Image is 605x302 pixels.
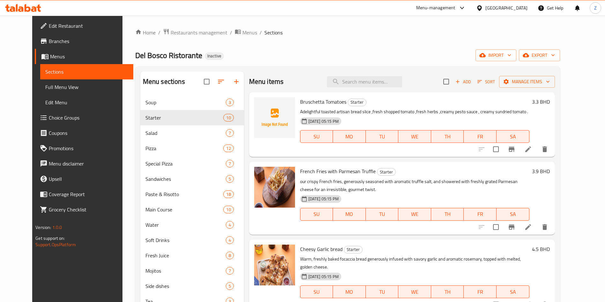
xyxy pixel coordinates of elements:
[226,236,234,244] div: items
[532,97,550,106] h6: 3.3 BHD
[226,283,233,289] span: 5
[300,130,333,143] button: SU
[226,282,234,290] div: items
[398,208,431,221] button: WE
[145,282,226,290] div: Side dishes
[366,285,399,298] button: TU
[300,166,376,176] span: French Fries with Parmesan Truffle
[532,245,550,254] h6: 4.5 BHD
[499,287,527,297] span: SA
[226,237,233,243] span: 4
[476,49,516,61] button: import
[226,221,234,229] div: items
[35,18,133,33] a: Edit Restaurant
[344,246,362,253] span: Starter
[226,175,234,183] div: items
[145,221,226,229] span: Water
[52,223,62,232] span: 1.0.0
[140,278,244,294] div: Side dishes5
[145,267,226,275] span: Mojitos
[485,4,528,11] div: [GEOGRAPHIC_DATA]
[497,285,529,298] button: SA
[464,130,497,143] button: FR
[300,255,529,271] p: Warm, freshly baked focaccia bread generously infused with savory garlic and aromatic rosemary, t...
[35,240,76,249] a: Support.OpsPlatform
[145,190,224,198] div: Paste & Risotto
[145,252,226,259] span: Fresh Juice
[35,223,51,232] span: Version:
[453,77,473,87] button: Add
[226,222,233,228] span: 4
[35,187,133,202] a: Coverage Report
[145,175,226,183] span: Sandwiches
[306,118,341,124] span: [DATE] 05:15 PM
[226,160,234,167] div: items
[348,99,366,106] span: Starter
[499,132,527,141] span: SA
[431,285,464,298] button: TH
[145,129,226,137] div: Salad
[300,97,346,107] span: Bruschetta Tomatoes
[49,160,128,167] span: Menu disclaimer
[40,79,133,95] a: Full Menu View
[35,234,65,242] span: Get support on:
[145,160,226,167] span: Special Pizza
[537,142,552,157] button: delete
[336,132,363,141] span: MO
[524,145,532,153] a: Edit menu item
[226,253,233,259] span: 8
[431,208,464,221] button: TH
[524,223,532,231] a: Edit menu item
[145,144,224,152] span: Pizza
[158,29,160,36] li: /
[336,210,363,219] span: MO
[473,77,499,87] span: Sort items
[260,29,262,36] li: /
[336,287,363,297] span: MO
[145,236,226,244] div: Soft Drinks
[140,248,244,263] div: Fresh Juice8
[249,77,284,86] h2: Menu items
[242,29,257,36] span: Menus
[224,115,233,121] span: 10
[416,4,455,12] div: Menu-management
[224,145,233,151] span: 12
[366,130,399,143] button: TU
[497,208,529,221] button: SA
[434,210,461,219] span: TH
[368,287,396,297] span: TU
[504,219,519,235] button: Branch-specific-item
[135,28,560,37] nav: breadcrumb
[594,4,597,11] span: Z
[226,99,233,106] span: 3
[434,287,461,297] span: TH
[40,64,133,79] a: Sections
[35,202,133,217] a: Grocery Checklist
[519,49,560,61] button: export
[226,267,234,275] div: items
[431,130,464,143] button: TH
[300,178,529,194] p: our crispy French fries, generously seasoned with aromatic truffle salt, and showered with freshl...
[135,29,156,36] a: Home
[140,141,244,156] div: Pizza12
[454,78,472,85] span: Add
[223,144,233,152] div: items
[300,244,343,254] span: Cheesy Garlic bread
[226,99,234,106] div: items
[223,114,233,122] div: items
[300,108,529,116] p: Adelightful toasted artisan bread slice ,fresh shopped tomato ,fresh herbs ,creamy pesto sauce , ...
[481,51,511,59] span: import
[49,129,128,137] span: Coupons
[453,77,473,87] span: Add item
[504,78,550,86] span: Manage items
[145,206,224,213] span: Main Course
[306,274,341,280] span: [DATE] 05:15 PM
[35,156,133,171] a: Menu disclaimer
[333,285,366,298] button: MO
[300,285,333,298] button: SU
[226,130,233,136] span: 7
[254,167,295,208] img: French Fries with Parmesan Truffle
[254,245,295,285] img: Cheesy Garlic bread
